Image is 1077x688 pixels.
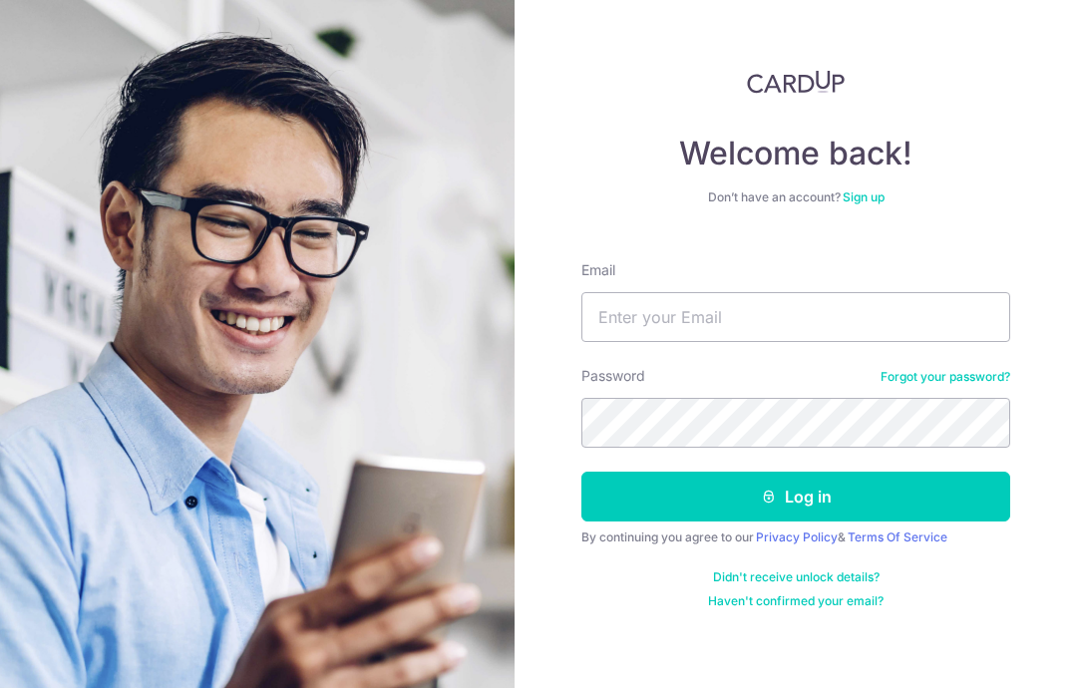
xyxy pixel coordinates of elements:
a: Forgot your password? [881,369,1010,385]
div: By continuing you agree to our & [581,529,1010,545]
button: Log in [581,472,1010,521]
h4: Welcome back! [581,134,1010,173]
a: Haven't confirmed your email? [708,593,884,609]
a: Privacy Policy [756,529,838,544]
img: CardUp Logo [747,70,845,94]
input: Enter your Email [581,292,1010,342]
label: Password [581,366,645,386]
a: Sign up [843,189,885,204]
a: Didn't receive unlock details? [713,569,880,585]
label: Email [581,260,615,280]
a: Terms Of Service [848,529,947,544]
div: Don’t have an account? [581,189,1010,205]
